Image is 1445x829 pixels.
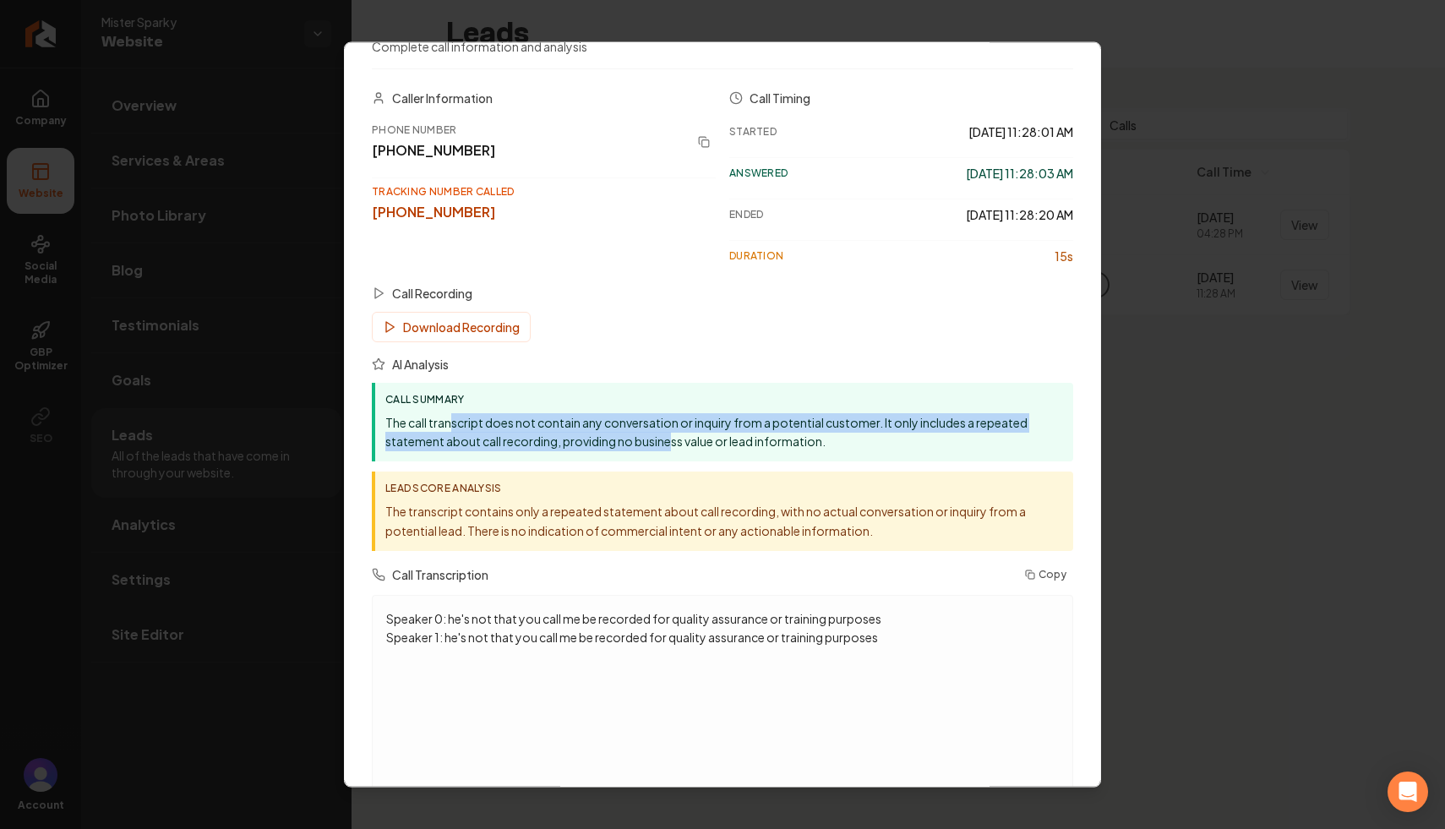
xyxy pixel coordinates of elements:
h4: Lead Score Analysis [385,482,1063,495]
div: Tracking Number Called [372,184,716,198]
p: Speaker 0: he's not that you call me be recorded for quality assurance or training purposes Speak... [386,608,1059,647]
span: [DATE] 11:28:01 AM [968,123,1073,139]
h3: Caller Information [392,89,493,106]
div: [PHONE_NUMBER] [372,139,682,160]
div: Phone Number [372,123,682,136]
h3: Call Timing [750,89,810,106]
span: [DATE] 11:28:20 AM [966,205,1073,222]
span: [DATE] 11:28:03 AM [966,164,1073,181]
p: The transcript contains only a repeated statement about call recording, with no actual conversati... [385,502,1063,541]
h4: Call Summary [385,392,1063,406]
span: Started [729,124,777,138]
p: Complete call information and analysis [372,37,587,54]
span: Ended [729,207,764,221]
button: Download Recording [372,311,531,341]
span: 15s [1055,247,1073,264]
p: The call transcript does not contain any conversation or inquiry from a potential customer. It on... [385,412,1063,451]
span: Answered [729,166,788,179]
button: Copy [1018,564,1073,584]
div: [PHONE_NUMBER] [372,201,716,221]
h3: Call Transcription [392,565,488,582]
h3: AI Analysis [392,355,449,372]
h3: Call Recording [392,284,472,301]
span: Duration [729,248,783,262]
